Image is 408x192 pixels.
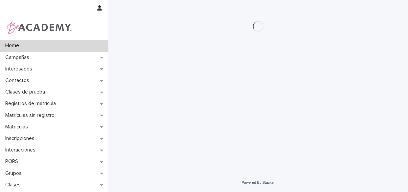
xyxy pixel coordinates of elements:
[3,54,34,61] p: Campañas
[3,112,60,119] p: Matrículas sin registro
[3,182,26,188] p: Clases
[3,147,41,153] p: Interacciones
[3,66,37,72] p: Interesados
[3,89,50,95] p: Clases de prueba
[241,180,275,184] a: Powered By Stacker
[3,77,34,84] p: Contactos
[3,158,23,165] p: PQRS
[3,100,61,107] p: Registros de matrícula
[3,170,27,177] p: Grupos
[3,42,24,49] p: Home
[3,124,33,130] p: Matriculas
[3,135,40,142] p: Inscripciones
[5,21,73,35] img: WPrjXfSUmiLcdUfaYY4Q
